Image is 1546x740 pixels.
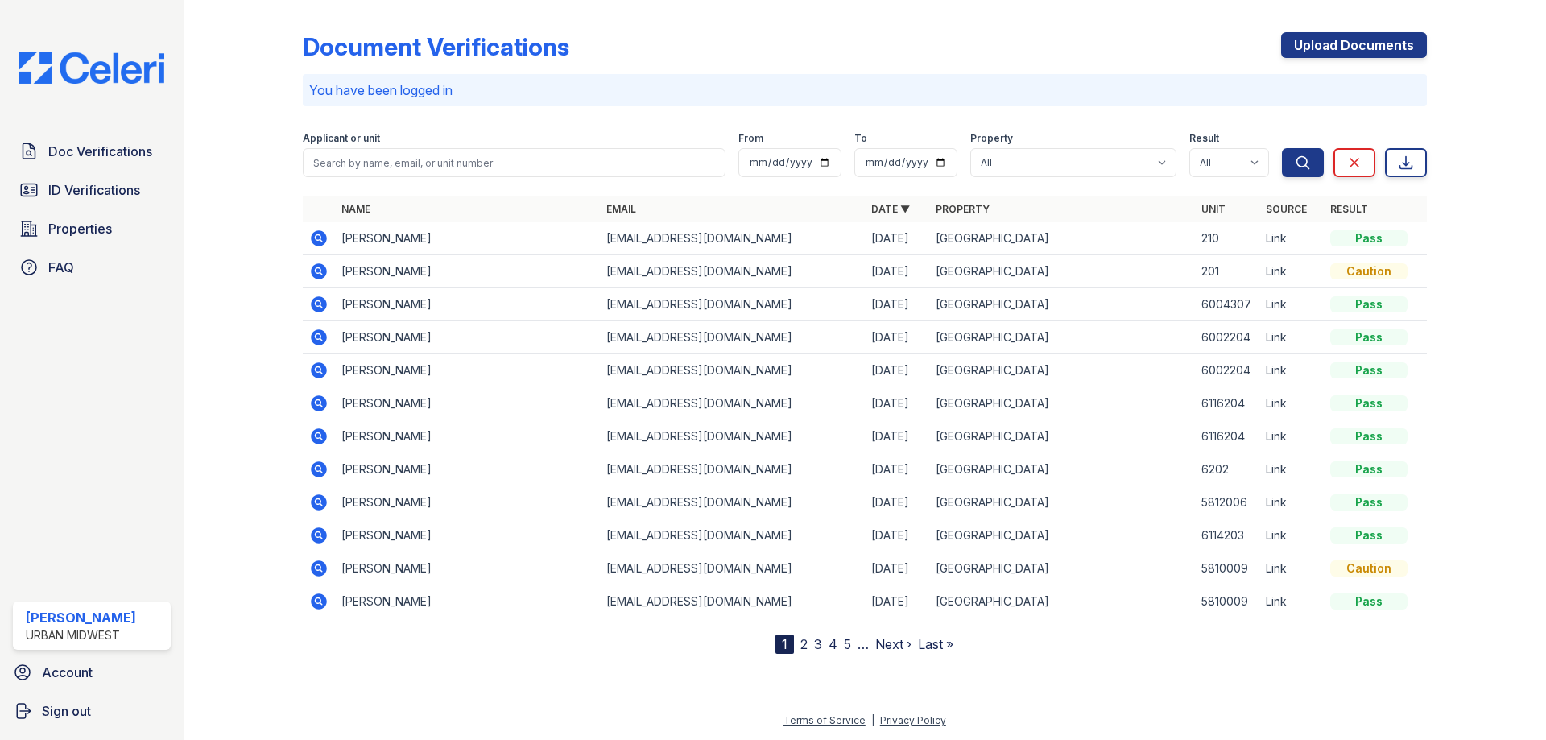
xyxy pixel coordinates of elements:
[600,420,865,453] td: [EMAIL_ADDRESS][DOMAIN_NAME]
[335,288,600,321] td: [PERSON_NAME]
[865,255,929,288] td: [DATE]
[1281,32,1427,58] a: Upload Documents
[303,132,380,145] label: Applicant or unit
[1330,461,1408,477] div: Pass
[858,635,869,654] span: …
[865,486,929,519] td: [DATE]
[26,608,136,627] div: [PERSON_NAME]
[865,321,929,354] td: [DATE]
[48,258,74,277] span: FAQ
[26,627,136,643] div: Urban Midwest
[865,354,929,387] td: [DATE]
[600,519,865,552] td: [EMAIL_ADDRESS][DOMAIN_NAME]
[335,255,600,288] td: [PERSON_NAME]
[335,321,600,354] td: [PERSON_NAME]
[918,636,953,652] a: Last »
[1195,387,1259,420] td: 6116204
[865,222,929,255] td: [DATE]
[600,387,865,420] td: [EMAIL_ADDRESS][DOMAIN_NAME]
[1259,321,1324,354] td: Link
[1330,428,1408,444] div: Pass
[1195,552,1259,585] td: 5810009
[929,255,1194,288] td: [GEOGRAPHIC_DATA]
[335,354,600,387] td: [PERSON_NAME]
[1330,494,1408,511] div: Pass
[1330,527,1408,544] div: Pass
[738,132,763,145] label: From
[1330,362,1408,378] div: Pass
[1259,453,1324,486] td: Link
[303,32,569,61] div: Document Verifications
[1201,203,1226,215] a: Unit
[335,453,600,486] td: [PERSON_NAME]
[929,519,1194,552] td: [GEOGRAPHIC_DATA]
[854,132,867,145] label: To
[600,486,865,519] td: [EMAIL_ADDRESS][DOMAIN_NAME]
[6,695,177,727] a: Sign out
[929,222,1194,255] td: [GEOGRAPHIC_DATA]
[1259,255,1324,288] td: Link
[13,213,171,245] a: Properties
[600,255,865,288] td: [EMAIL_ADDRESS][DOMAIN_NAME]
[1195,420,1259,453] td: 6116204
[1189,132,1219,145] label: Result
[1259,552,1324,585] td: Link
[844,636,851,652] a: 5
[341,203,370,215] a: Name
[929,288,1194,321] td: [GEOGRAPHIC_DATA]
[1259,420,1324,453] td: Link
[1195,255,1259,288] td: 201
[929,552,1194,585] td: [GEOGRAPHIC_DATA]
[929,486,1194,519] td: [GEOGRAPHIC_DATA]
[335,486,600,519] td: [PERSON_NAME]
[48,219,112,238] span: Properties
[1330,296,1408,312] div: Pass
[1330,230,1408,246] div: Pass
[1266,203,1307,215] a: Source
[1195,585,1259,618] td: 5810009
[600,222,865,255] td: [EMAIL_ADDRESS][DOMAIN_NAME]
[335,387,600,420] td: [PERSON_NAME]
[783,714,866,726] a: Terms of Service
[1195,486,1259,519] td: 5812006
[814,636,822,652] a: 3
[600,288,865,321] td: [EMAIL_ADDRESS][DOMAIN_NAME]
[1259,486,1324,519] td: Link
[13,174,171,206] a: ID Verifications
[1259,585,1324,618] td: Link
[1330,329,1408,345] div: Pass
[1195,453,1259,486] td: 6202
[335,420,600,453] td: [PERSON_NAME]
[600,585,865,618] td: [EMAIL_ADDRESS][DOMAIN_NAME]
[6,656,177,688] a: Account
[1195,222,1259,255] td: 210
[1259,354,1324,387] td: Link
[929,420,1194,453] td: [GEOGRAPHIC_DATA]
[1330,203,1368,215] a: Result
[42,701,91,721] span: Sign out
[303,148,725,177] input: Search by name, email, or unit number
[865,552,929,585] td: [DATE]
[335,519,600,552] td: [PERSON_NAME]
[880,714,946,726] a: Privacy Policy
[1259,519,1324,552] td: Link
[936,203,990,215] a: Property
[606,203,636,215] a: Email
[1259,387,1324,420] td: Link
[600,552,865,585] td: [EMAIL_ADDRESS][DOMAIN_NAME]
[865,420,929,453] td: [DATE]
[865,453,929,486] td: [DATE]
[1330,395,1408,411] div: Pass
[1195,321,1259,354] td: 6002204
[1195,354,1259,387] td: 6002204
[6,52,177,84] img: CE_Logo_Blue-a8612792a0a2168367f1c8372b55b34899dd931a85d93a1a3d3e32e68fde9ad4.png
[48,142,152,161] span: Doc Verifications
[775,635,794,654] div: 1
[1330,263,1408,279] div: Caution
[600,321,865,354] td: [EMAIL_ADDRESS][DOMAIN_NAME]
[929,585,1194,618] td: [GEOGRAPHIC_DATA]
[600,354,865,387] td: [EMAIL_ADDRESS][DOMAIN_NAME]
[875,636,911,652] a: Next ›
[871,203,910,215] a: Date ▼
